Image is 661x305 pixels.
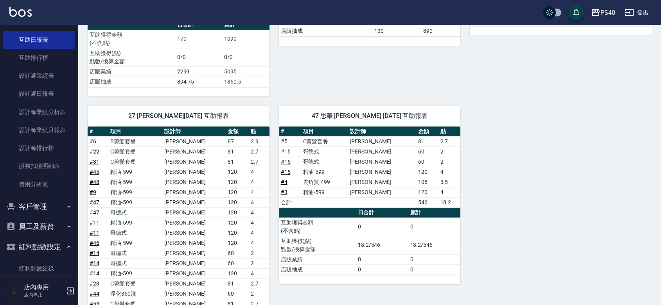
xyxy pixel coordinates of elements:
td: 哥德式 [301,146,348,157]
td: 5095 [222,66,269,77]
th: 金額 [416,127,438,137]
a: #14 [90,260,99,266]
td: [PERSON_NAME] [162,258,226,268]
td: 4 [249,228,269,238]
td: C剪髮套餐 [108,278,162,289]
a: #46 [90,240,99,246]
td: 120 [226,167,248,177]
td: 4 [249,268,269,278]
td: [PERSON_NAME] [162,177,226,187]
td: 店販抽成 [279,264,356,275]
td: 精油-599 [108,238,162,248]
td: [PERSON_NAME] [348,167,416,177]
td: 60 [226,258,248,268]
img: Logo [9,7,32,17]
td: 170 [175,30,223,48]
td: 120 [226,187,248,197]
td: 哥德式 [108,207,162,218]
td: 2 [438,146,461,157]
td: 淨化350洗 [108,289,162,299]
td: [PERSON_NAME] [162,197,226,207]
th: 項目 [301,127,348,137]
a: 互助排行榜 [3,49,75,67]
a: #23 [90,280,99,287]
td: 120 [226,228,248,238]
td: 120 [226,207,248,218]
p: 店內專用 [24,291,64,298]
td: 0 [356,254,408,264]
td: 店販業績 [88,66,175,77]
a: #11 [90,219,99,226]
th: 點 [438,127,461,137]
td: 890 [421,26,461,36]
td: [PERSON_NAME] [162,146,226,157]
td: [PERSON_NAME] [348,187,416,197]
td: [PERSON_NAME] [348,157,416,167]
td: 2 [249,289,269,299]
td: [PERSON_NAME] [162,238,226,248]
td: 互助獲得金額 (不含點) [279,218,356,236]
td: C剪髮套餐 [301,136,348,146]
table: a dense table [88,20,269,87]
td: 4 [249,238,269,248]
td: 81 [226,157,248,167]
a: #5 [281,138,287,144]
td: 4 [249,187,269,197]
img: Person [6,283,22,299]
td: 4 [249,197,269,207]
td: 互助獲得金額 (不含點) [88,30,175,48]
td: 4 [249,177,269,187]
td: 120 [416,187,438,197]
th: 設計師 [162,127,226,137]
td: 81 [416,136,438,146]
td: 0 [408,264,461,275]
div: PS40 [600,8,615,18]
td: [PERSON_NAME] [162,218,226,228]
td: 18.2 [438,197,461,207]
td: 互助獲得(點) 點數/換算金額 [279,236,356,254]
td: 18.2/546 [408,236,461,254]
td: 546 [416,197,438,207]
a: #47 [90,199,99,205]
td: 1860.5 [222,77,269,87]
a: 設計師業績表 [3,67,75,85]
a: #31 [90,159,99,165]
a: #9 [90,189,96,195]
table: a dense table [279,208,461,275]
td: 120 [416,167,438,177]
td: 4 [249,207,269,218]
td: 60 [226,248,248,258]
td: 店販抽成 [279,26,373,36]
a: #45 [90,169,99,175]
td: 店販業績 [279,254,356,264]
a: #22 [90,148,99,155]
td: 精油-599 [301,187,348,197]
td: 894.75 [175,77,223,87]
td: 精油-599 [108,177,162,187]
th: # [279,127,301,137]
td: 120 [226,177,248,187]
td: 互助獲得(點) 點數/換算金額 [88,48,175,66]
td: 精油-599 [108,167,162,177]
td: 0 [356,264,408,275]
td: 60 [416,146,438,157]
td: 120 [226,238,248,248]
button: 紅利點數設定 [3,237,75,257]
td: 120 [226,268,248,278]
td: 1090 [222,30,269,48]
a: #11 [90,230,99,236]
td: 去角質-499 [301,177,348,187]
td: 哥德式 [301,157,348,167]
td: [PERSON_NAME] [162,167,226,177]
a: #48 [90,179,99,185]
a: 設計師業績月報表 [3,121,75,139]
td: B剪髮套餐 [108,136,162,146]
td: 2.7 [249,278,269,289]
td: [PERSON_NAME] [162,207,226,218]
a: 費用分析表 [3,175,75,193]
td: [PERSON_NAME] [162,157,226,167]
td: 4 [249,167,269,177]
td: [PERSON_NAME] [162,289,226,299]
button: PS40 [588,5,618,21]
td: 130 [372,26,421,36]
